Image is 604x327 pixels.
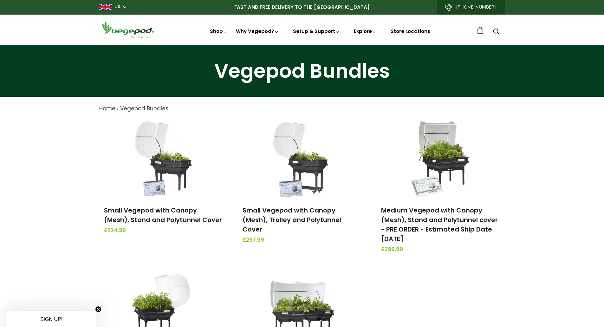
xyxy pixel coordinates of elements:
span: › [117,105,119,112]
a: Small Vegepod with Canopy (Mesh), Trolley and Polytunnel Cover [243,206,341,234]
a: Medium Vegepod with Canopy (Mesh), Stand and Polytunnel cover - PRE ORDER - Estimated Ship Date [... [381,206,498,243]
a: Explore [354,28,377,35]
a: Shop [210,28,228,35]
span: £224.99 [104,226,223,235]
a: Small Vegepod with Canopy (Mesh), Stand and Polytunnel Cover [104,206,222,224]
img: Vegepod [99,21,156,39]
img: Medium Vegepod with Canopy (Mesh), Stand and Polytunnel cover - PRE ORDER - Estimated Ship Date O... [407,119,474,199]
div: SIGN UP!Close teaser [6,311,96,327]
a: Home [99,105,115,112]
a: UK [114,4,120,10]
span: £297.99 [243,236,361,244]
a: Why Vegepod? [236,28,279,35]
nav: breadcrumbs [99,105,505,113]
h1: Vegepod Bundles [8,61,596,81]
a: Search [493,29,499,36]
img: gb_large.png [99,4,112,10]
button: Close teaser [95,306,101,312]
a: Store Locations [391,28,430,35]
a: Vegepod Bundles [120,105,168,112]
a: Setup & Support [293,28,340,35]
img: Small Vegepod with Canopy (Mesh), Trolley and Polytunnel Cover [269,119,335,199]
span: SIGN UP! [40,317,62,322]
img: Small Vegepod with Canopy (Mesh), Stand and Polytunnel Cover [130,119,197,199]
span: £299.99 [381,245,500,254]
